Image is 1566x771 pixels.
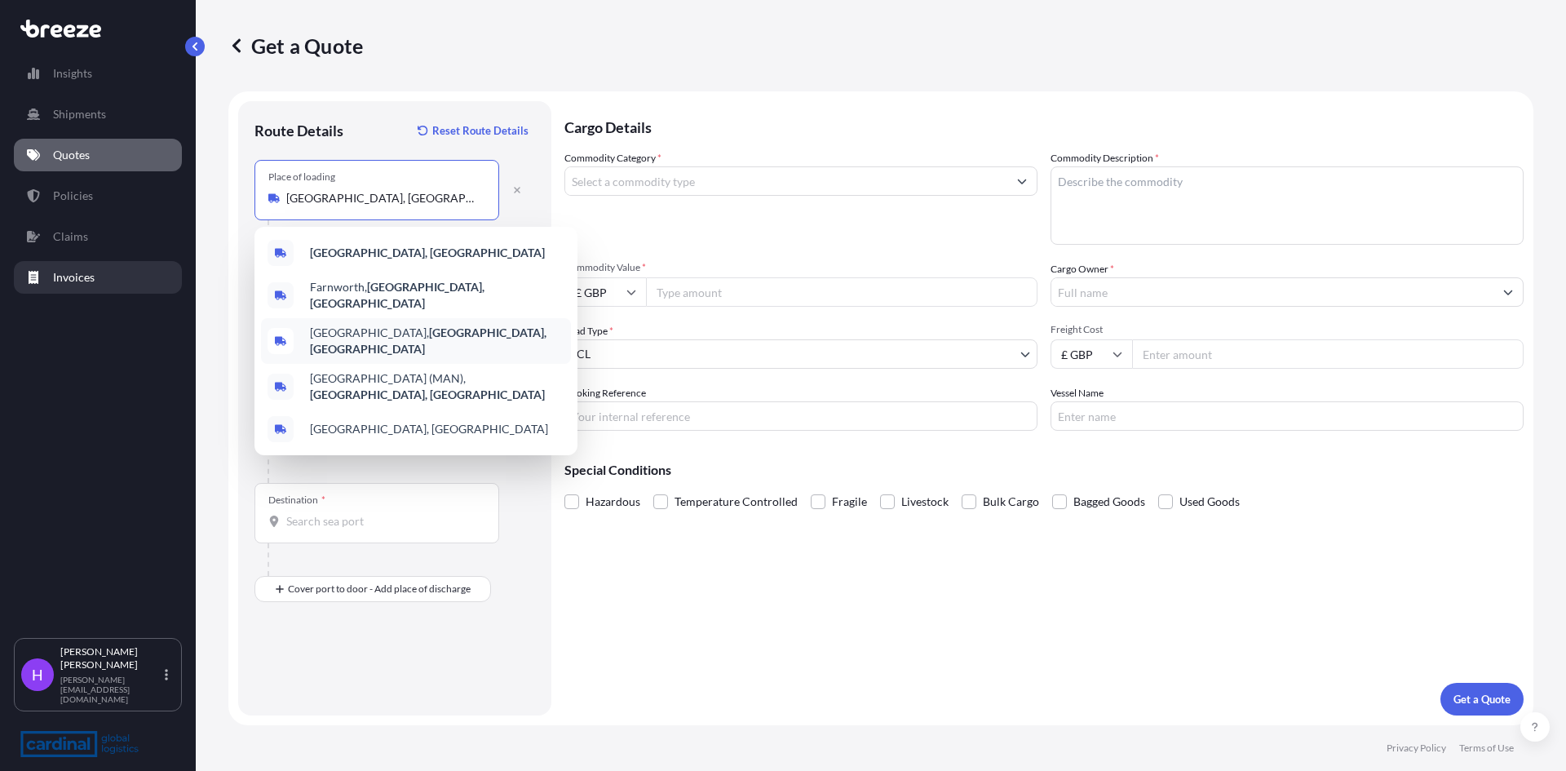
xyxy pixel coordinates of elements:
span: Hazardous [586,490,640,514]
div: Destination [268,494,325,507]
p: Insights [53,65,92,82]
span: LCL [572,346,591,362]
p: Special Conditions [564,463,1524,476]
b: [GEOGRAPHIC_DATA], [GEOGRAPHIC_DATA] [310,388,545,401]
span: Load Type [564,323,613,339]
span: Fragile [832,490,867,514]
input: Type amount [646,277,1037,307]
p: Claims [53,228,88,245]
p: Get a Quote [1453,691,1511,707]
span: Cover port to door - Add place of discharge [288,581,471,597]
span: Bulk Cargo [983,490,1039,514]
span: Commodity Value [564,261,1037,274]
label: Vessel Name [1051,385,1104,401]
p: [PERSON_NAME] [PERSON_NAME] [60,645,161,671]
button: Show suggestions [1007,166,1037,196]
p: Route Details [254,121,343,140]
label: Booking Reference [564,385,646,401]
span: Livestock [901,490,949,514]
p: Get a Quote [228,33,363,59]
input: Place of loading [286,190,479,206]
b: [GEOGRAPHIC_DATA], [GEOGRAPHIC_DATA] [310,280,484,310]
span: Used Goods [1179,490,1240,514]
b: [GEOGRAPHIC_DATA], [GEOGRAPHIC_DATA] [310,246,545,259]
img: organization-logo [20,731,139,757]
button: Show suggestions [1493,277,1523,307]
label: Commodity Description [1051,150,1159,166]
span: [GEOGRAPHIC_DATA], [310,325,564,357]
span: [GEOGRAPHIC_DATA], [GEOGRAPHIC_DATA] [310,421,548,437]
p: Reset Route Details [432,122,529,139]
p: Shipments [53,106,106,122]
p: Invoices [53,269,95,286]
input: Select a commodity type [565,166,1007,196]
span: Bagged Goods [1073,490,1145,514]
span: Farnworth, [310,279,564,312]
input: Full name [1051,277,1493,307]
div: Place of loading [268,171,335,184]
label: Commodity Category [564,150,661,166]
span: [GEOGRAPHIC_DATA] (MAN), [310,370,564,403]
span: Freight Cost [1051,323,1524,336]
input: Your internal reference [564,401,1037,431]
span: Temperature Controlled [675,490,798,514]
p: Quotes [53,147,90,163]
div: Show suggestions [254,227,577,455]
p: Terms of Use [1459,742,1514,755]
p: [PERSON_NAME][EMAIL_ADDRESS][DOMAIN_NAME] [60,675,161,704]
p: Privacy Policy [1387,742,1446,755]
label: Cargo Owner [1051,261,1114,277]
p: Policies [53,188,93,204]
span: H [32,667,43,683]
input: Destination [286,513,479,530]
p: Cargo Details [564,101,1524,150]
input: Enter amount [1132,339,1524,369]
input: Enter name [1051,401,1524,431]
